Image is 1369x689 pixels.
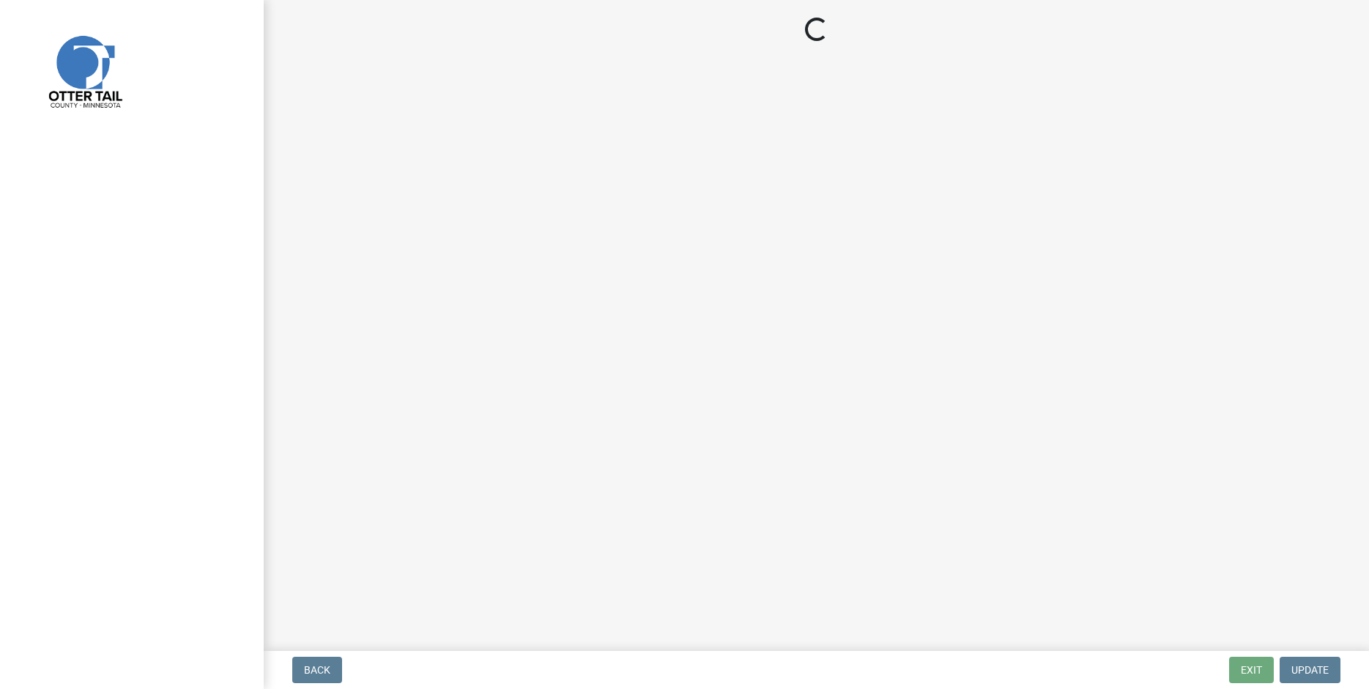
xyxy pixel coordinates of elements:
[304,664,330,676] span: Back
[292,657,342,683] button: Back
[1229,657,1274,683] button: Exit
[29,15,139,125] img: Otter Tail County, Minnesota
[1280,657,1340,683] button: Update
[1291,664,1329,676] span: Update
